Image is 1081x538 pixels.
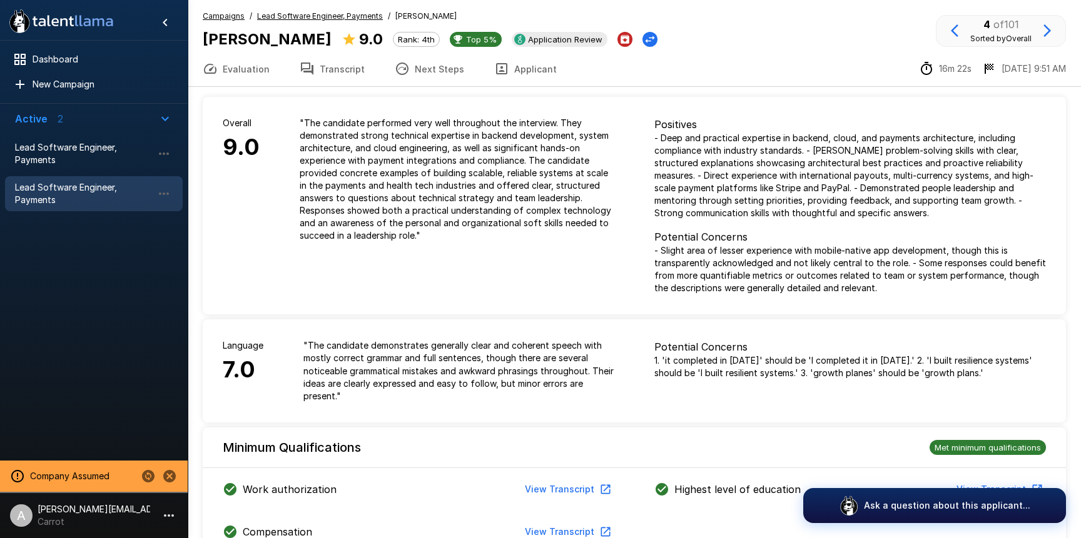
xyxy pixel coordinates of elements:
[930,442,1046,452] span: Met minimum qualifications
[970,34,1032,43] span: Sorted by Overall
[393,34,439,44] span: Rank: 4th
[803,488,1066,523] button: Ask a question about this applicant...
[512,32,607,47] div: View profile in Greenhouse
[514,34,525,45] img: greenhouse_logo.jpeg
[520,478,614,501] button: View Transcript
[1002,62,1066,75] p: [DATE] 9:51 AM
[188,51,285,86] button: Evaluation
[982,61,1066,76] div: The date and time when the interview was completed
[654,339,1046,354] p: Potential Concerns
[654,117,1046,132] p: Positives
[243,482,337,497] p: Work authorization
[223,437,361,457] h6: Minimum Qualifications
[919,61,972,76] div: The time between starting and completing the interview
[642,32,657,47] button: Change Stage
[203,30,332,48] b: [PERSON_NAME]
[223,339,263,352] p: Language
[223,129,260,166] h6: 9.0
[839,496,859,516] img: logo_glasses@2x.png
[654,132,1046,219] p: - Deep and practical expertise in backend, cloud, and payments architecture, including compliance...
[303,339,614,402] p: " The candidate demonstrates generally clear and coherent speech with mostly correct grammar and ...
[359,30,383,48] b: 9.0
[617,32,632,47] button: Archive Applicant
[300,117,614,242] p: " The candidate performed very well throughout the interview. They demonstrated strong technical ...
[864,499,1030,512] p: Ask a question about this applicant...
[250,10,252,22] span: /
[674,482,801,497] p: Highest level of education
[952,478,1046,501] button: View Transcript
[257,11,383,21] u: Lead Software Engineer, Payments
[654,244,1046,294] p: - Slight area of lesser experience with mobile-native app development, though this is transparent...
[523,34,607,44] span: Application Review
[285,51,380,86] button: Transcript
[203,11,245,21] u: Campaigns
[388,10,390,22] span: /
[654,229,1046,244] p: Potential Concerns
[993,18,1019,31] span: of 101
[939,62,972,75] p: 16m 22s
[223,117,260,129] p: Overall
[395,10,457,22] span: [PERSON_NAME]
[380,51,479,86] button: Next Steps
[983,18,990,31] b: 4
[654,354,1046,379] p: 1. 'it completed in [DATE]' should be 'I completed it in [DATE].' 2. 'I built resilience systems'...
[479,51,572,86] button: Applicant
[223,352,263,388] h6: 7.0
[461,34,502,44] span: Top 5%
